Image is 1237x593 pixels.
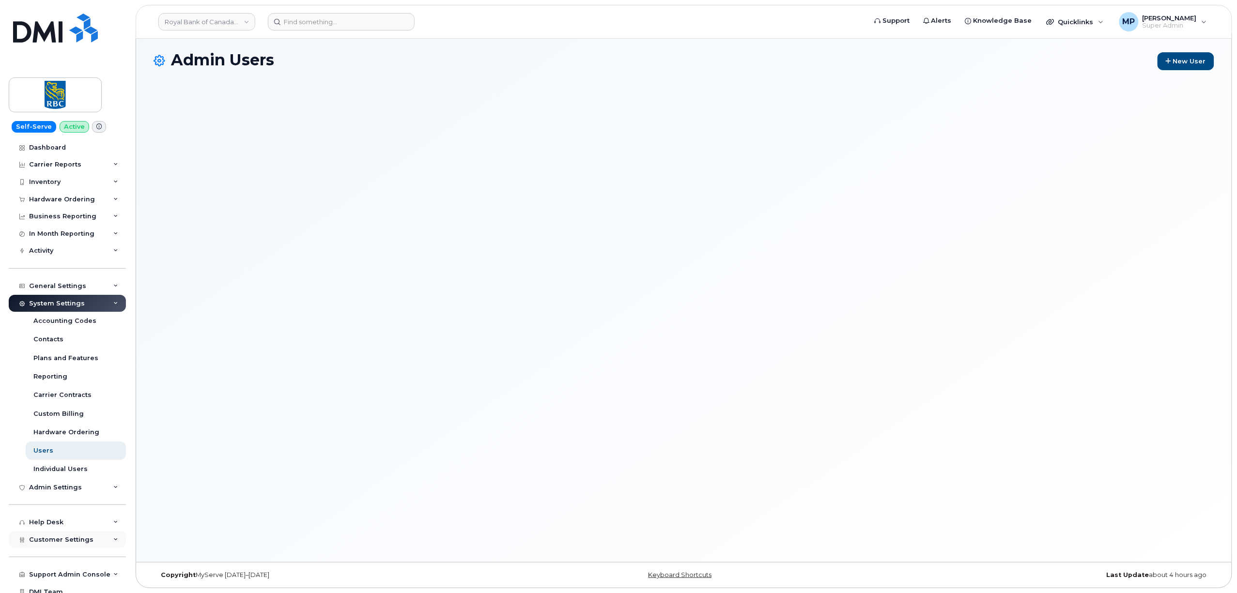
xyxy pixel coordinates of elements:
div: about 4 hours ago [861,571,1214,579]
a: New User [1158,52,1214,70]
h1: Admin Users [154,51,1214,70]
div: MyServe [DATE]–[DATE] [154,571,507,579]
strong: Last Update [1107,571,1149,578]
strong: Copyright [161,571,196,578]
a: Keyboard Shortcuts [649,571,712,578]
